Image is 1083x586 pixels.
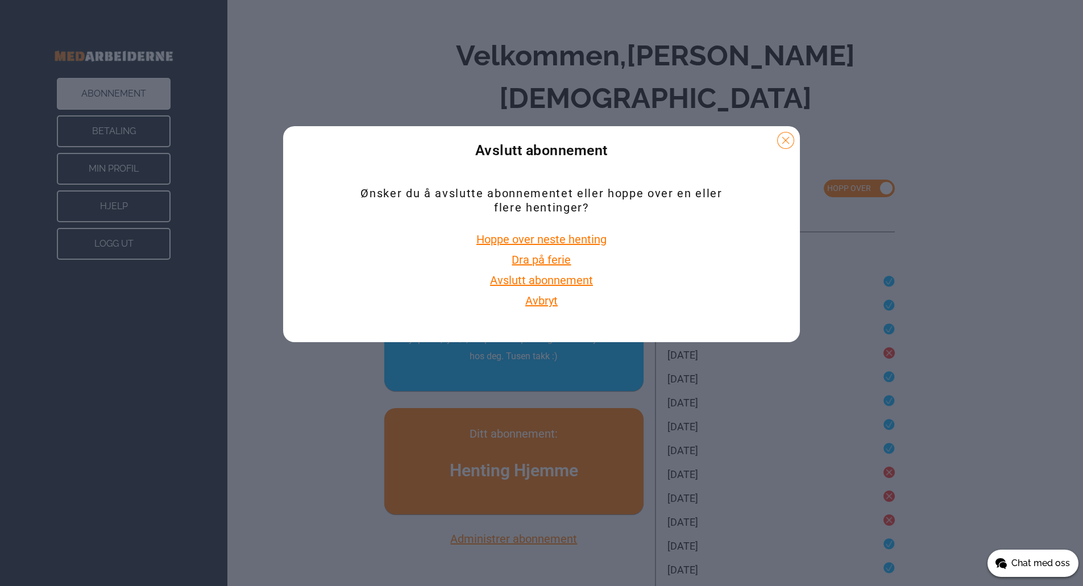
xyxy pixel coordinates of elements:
button: Avslutt abonnement [487,273,596,288]
button: Chat med oss [987,550,1078,577]
button: Hoppe over neste henting [473,232,610,247]
button: Dra på ferie [508,252,574,267]
button: Avbryt [522,293,561,308]
p: Ønsker du å avslutte abonnementet eller hoppe over en eller flere hentinger? [358,186,726,215]
span: Chat med oss [1011,556,1070,570]
span: Avslutt abonnement [475,143,608,158]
